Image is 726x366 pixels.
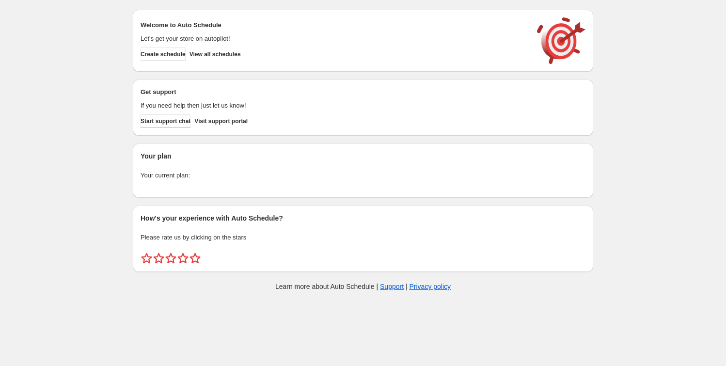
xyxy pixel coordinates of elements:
[141,114,190,128] a: Start support chat
[194,114,248,128] a: Visit support portal
[189,48,241,61] button: View all schedules
[194,117,248,125] span: Visit support portal
[141,20,527,30] h2: Welcome to Auto Schedule
[141,87,527,97] h2: Get support
[141,213,585,223] h2: How's your experience with Auto Schedule?
[275,282,451,291] p: Learn more about Auto Schedule | |
[141,171,585,180] p: Your current plan:
[189,50,241,58] span: View all schedules
[380,283,404,290] a: Support
[410,283,451,290] a: Privacy policy
[141,151,585,161] h2: Your plan
[141,50,186,58] span: Create schedule
[141,233,585,242] p: Please rate us by clicking on the stars
[141,34,527,44] p: Let's get your store on autopilot!
[141,48,186,61] button: Create schedule
[141,117,190,125] span: Start support chat
[141,101,527,111] p: If you need help then just let us know!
